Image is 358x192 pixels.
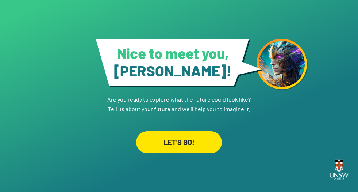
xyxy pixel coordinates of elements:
[257,39,308,90] img: android
[327,155,351,184] img: UNSW
[114,62,231,79] span: [PERSON_NAME] !
[136,114,222,153] a: LET'S GO!
[107,87,251,114] p: Are you ready to explore what the future could look like? Tell us about your future and we'll hel...
[105,44,240,79] h1: Nice to meet you,
[136,131,222,153] div: LET'S GO!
